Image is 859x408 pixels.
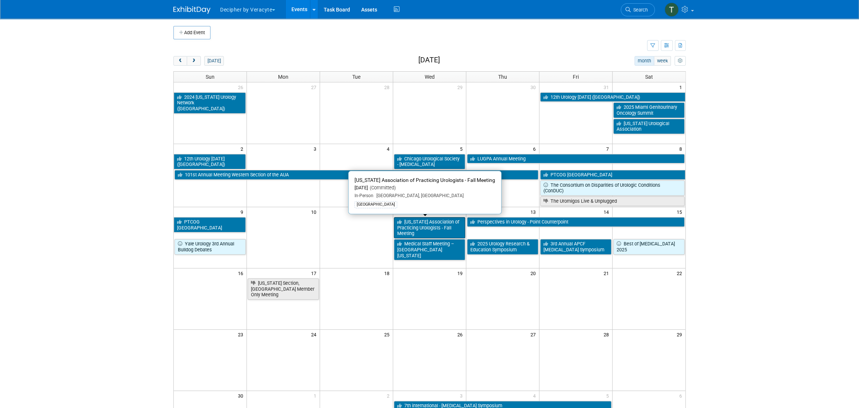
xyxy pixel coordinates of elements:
[645,74,653,80] span: Sat
[394,239,465,260] a: Medical Staff Meeting – [GEOGRAPHIC_DATA][US_STATE]
[310,82,320,92] span: 27
[248,278,319,300] a: [US_STATE] Section, [GEOGRAPHIC_DATA] Member Only Meeting
[459,144,466,153] span: 5
[532,391,539,400] span: 4
[613,239,685,254] a: Best of [MEDICAL_DATA] 2025
[237,268,246,278] span: 16
[204,56,224,66] button: [DATE]
[278,74,288,80] span: Mon
[173,6,210,14] img: ExhibitDay
[634,56,654,66] button: month
[174,239,246,254] a: Yale Urology 3rd Annual Bulldog Debates
[530,268,539,278] span: 20
[240,207,246,216] span: 9
[386,391,393,400] span: 2
[237,330,246,339] span: 23
[603,330,612,339] span: 28
[530,207,539,216] span: 13
[240,144,246,153] span: 2
[676,330,685,339] span: 29
[677,59,682,63] i: Personalize Calendar
[383,330,393,339] span: 25
[679,82,685,92] span: 1
[394,154,465,169] a: Chicago Urological Society - [MEDICAL_DATA]
[676,268,685,278] span: 22
[173,56,187,66] button: prev
[368,185,396,190] span: (Committed)
[530,330,539,339] span: 27
[352,74,360,80] span: Tue
[310,207,320,216] span: 10
[498,74,507,80] span: Thu
[355,177,495,183] span: [US_STATE] Association of Practicing Urologists - Fall Meeting
[467,239,538,254] a: 2025 Urology Research & Education Symposium
[605,391,612,400] span: 5
[654,56,671,66] button: week
[679,391,685,400] span: 6
[313,391,320,400] span: 1
[313,144,320,153] span: 3
[187,56,200,66] button: next
[532,144,539,153] span: 6
[237,391,246,400] span: 30
[676,207,685,216] span: 15
[467,154,685,164] a: LUGPA Annual Meeting
[603,207,612,216] span: 14
[424,74,434,80] span: Wed
[418,56,440,64] h2: [DATE]
[383,268,393,278] span: 18
[310,330,320,339] span: 24
[631,7,648,13] span: Search
[174,170,538,180] a: 101st Annual Meeting Western Section of the AUA
[603,82,612,92] span: 31
[174,217,246,232] a: PTCOG [GEOGRAPHIC_DATA]
[530,82,539,92] span: 30
[540,180,685,196] a: The Consortium on Disparities of Urologic Conditions (ConDUC)
[613,119,685,134] a: [US_STATE] Urological Association
[603,268,612,278] span: 21
[540,196,685,206] a: The Uromigos Live & Unplugged
[457,330,466,339] span: 26
[605,144,612,153] span: 7
[386,144,393,153] span: 4
[174,154,246,169] a: 12th Urology [DATE] ([GEOGRAPHIC_DATA])
[457,82,466,92] span: 29
[206,74,215,80] span: Sun
[310,268,320,278] span: 17
[355,193,373,198] span: In-Person
[355,185,495,191] div: [DATE]
[467,217,685,227] a: Perspectives in Urology - Point Counterpoint
[540,170,685,180] a: PTCOG [GEOGRAPHIC_DATA]
[383,82,393,92] span: 28
[613,102,685,118] a: 2025 Miami Genitourinary Oncology Summit
[237,82,246,92] span: 26
[621,3,655,16] a: Search
[457,268,466,278] span: 19
[675,56,686,66] button: myCustomButton
[679,144,685,153] span: 8
[540,92,685,102] a: 12th Urology [DATE] ([GEOGRAPHIC_DATA])
[174,92,246,114] a: 2024 [US_STATE] Urology Network ([GEOGRAPHIC_DATA])
[355,201,397,208] div: [GEOGRAPHIC_DATA]
[173,26,210,39] button: Add Event
[573,74,579,80] span: Fri
[664,3,679,17] img: Tony Alvarado
[540,239,611,254] a: 3rd Annual APCF [MEDICAL_DATA] Symposium
[459,391,466,400] span: 3
[394,217,465,238] a: [US_STATE] Association of Practicing Urologists - Fall Meeting
[373,193,464,198] span: [GEOGRAPHIC_DATA], [GEOGRAPHIC_DATA]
